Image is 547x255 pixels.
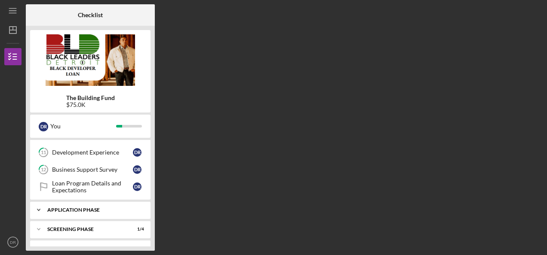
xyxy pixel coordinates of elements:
[34,178,146,195] a: Loan Program Details and ExpectationsDR
[50,119,116,134] div: You
[39,122,48,131] div: D R
[52,149,133,156] div: Development Experience
[78,12,103,18] b: Checklist
[133,165,141,174] div: D R
[129,227,144,232] div: 1 / 4
[47,227,123,232] div: Screening Phase
[34,144,146,161] a: 11Development ExperienceDR
[66,101,115,108] div: $75.0K
[34,161,146,178] a: 12Business Support SurveyDR
[52,166,133,173] div: Business Support Survey
[41,150,46,155] tspan: 11
[4,234,22,251] button: DR
[30,34,151,86] img: Product logo
[41,167,46,173] tspan: 12
[129,246,144,251] div: 0 / 8
[133,148,141,157] div: D R
[10,240,16,245] text: DR
[47,246,123,251] div: Approval Phase
[47,207,140,212] div: Application Phase
[133,182,141,191] div: D R
[66,94,115,101] b: The Building Fund
[52,180,133,194] div: Loan Program Details and Expectations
